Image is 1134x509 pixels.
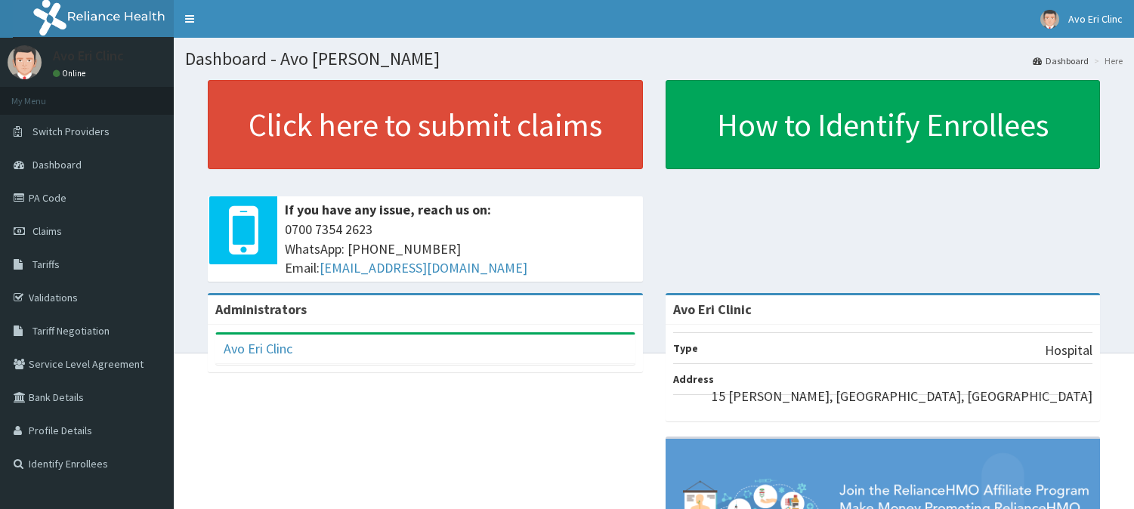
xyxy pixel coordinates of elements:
a: [EMAIL_ADDRESS][DOMAIN_NAME] [320,259,527,276]
span: Claims [32,224,62,238]
img: User Image [8,45,42,79]
b: Type [673,341,698,355]
p: Avo Eri Clinc [53,49,124,63]
a: Click here to submit claims [208,80,643,169]
a: How to Identify Enrollees [666,80,1101,169]
p: Hospital [1045,341,1092,360]
span: Avo Eri Clinc [1068,12,1123,26]
a: Dashboard [1033,54,1089,67]
b: Address [673,372,714,386]
span: 0700 7354 2623 WhatsApp: [PHONE_NUMBER] Email: [285,220,635,278]
h1: Dashboard - Avo [PERSON_NAME] [185,49,1123,69]
span: Dashboard [32,158,82,171]
b: If you have any issue, reach us on: [285,201,491,218]
b: Administrators [215,301,307,318]
span: Tariffs [32,258,60,271]
span: Tariff Negotiation [32,324,110,338]
li: Here [1090,54,1123,67]
a: Avo Eri Clinc [224,340,292,357]
img: User Image [1040,10,1059,29]
strong: Avo Eri Clinic [673,301,752,318]
a: Online [53,68,89,79]
p: 15 [PERSON_NAME], [GEOGRAPHIC_DATA], [GEOGRAPHIC_DATA] [712,387,1092,406]
span: Switch Providers [32,125,110,138]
